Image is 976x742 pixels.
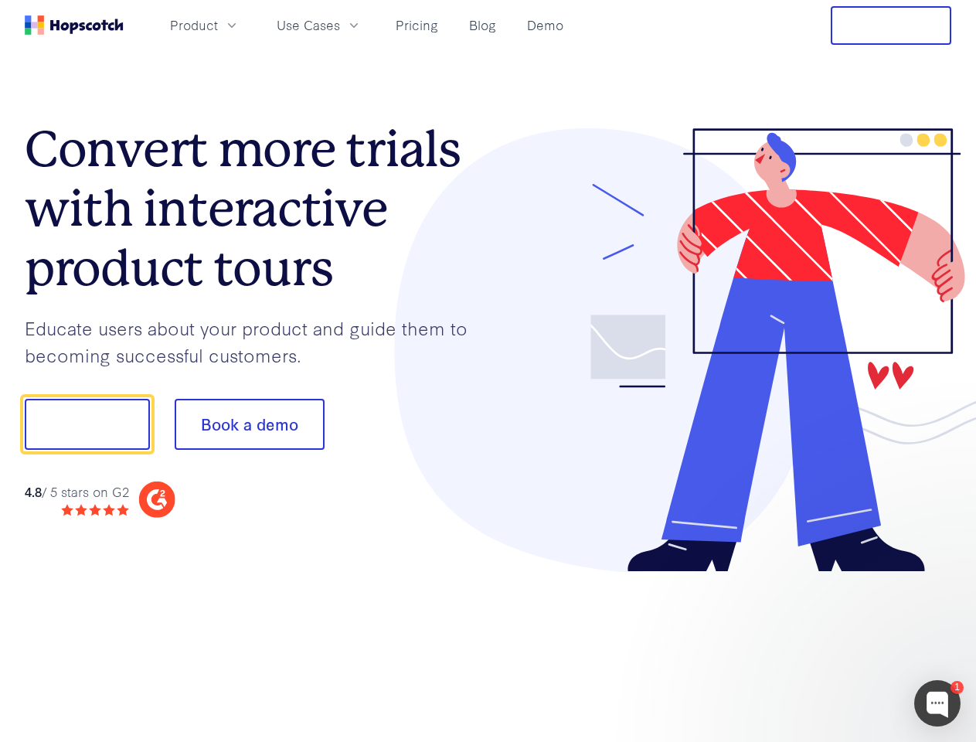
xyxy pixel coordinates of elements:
p: Educate users about your product and guide them to becoming successful customers. [25,315,488,368]
button: Free Trial [831,6,951,45]
strong: 4.8 [25,482,42,500]
button: Book a demo [175,399,325,450]
h1: Convert more trials with interactive product tours [25,120,488,298]
span: Product [170,15,218,35]
button: Show me! [25,399,150,450]
a: Pricing [389,12,444,38]
a: Demo [521,12,570,38]
button: Use Cases [267,12,371,38]
button: Product [161,12,249,38]
div: 1 [950,681,964,694]
div: / 5 stars on G2 [25,482,129,502]
a: Blog [463,12,502,38]
a: Home [25,15,124,35]
span: Use Cases [277,15,340,35]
